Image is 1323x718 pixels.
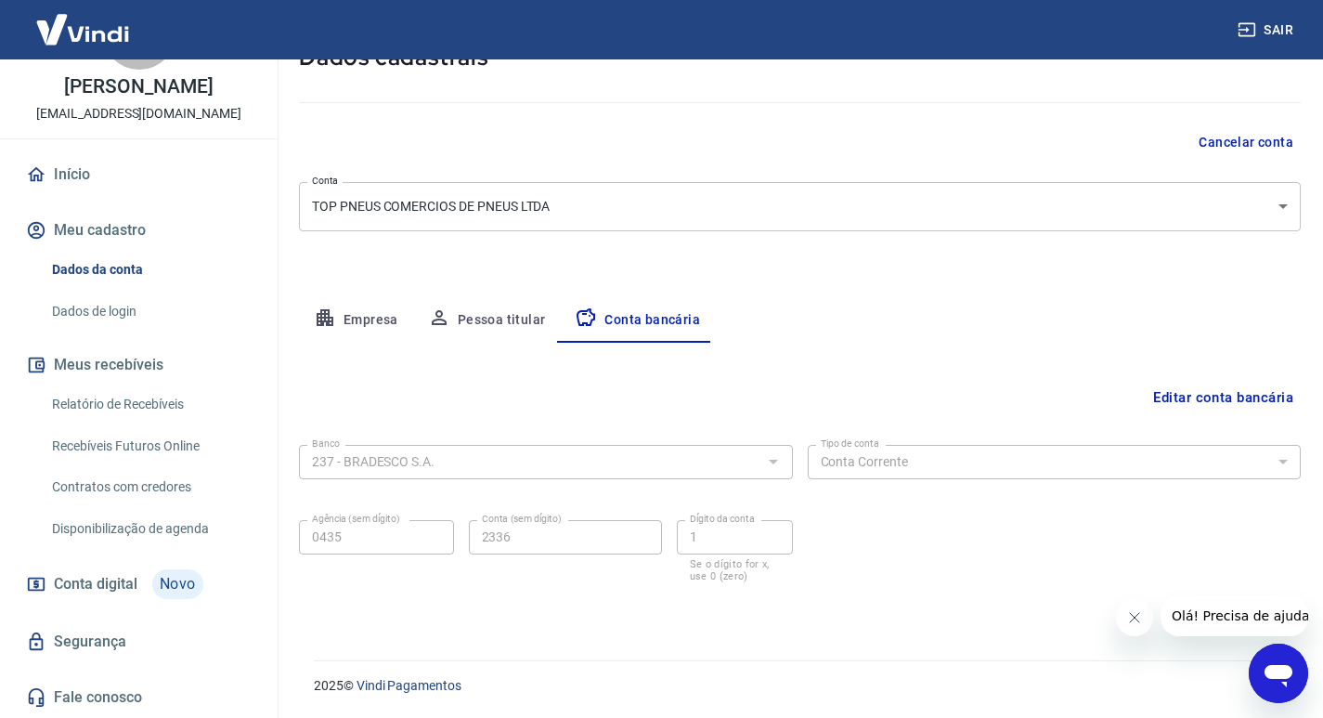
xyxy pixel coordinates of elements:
label: Conta [312,174,338,188]
a: Segurança [22,621,255,662]
a: Disponibilização de agenda [45,510,255,548]
a: Recebíveis Futuros Online [45,427,255,465]
button: Meus recebíveis [22,345,255,385]
span: Olá! Precisa de ajuda? [11,13,156,28]
button: Empresa [299,298,413,343]
label: Conta (sem dígito) [482,512,562,526]
a: Contratos com credores [45,468,255,506]
a: Conta digitalNovo [22,562,255,607]
p: 2025 © [314,676,1278,696]
label: Tipo de conta [821,437,879,450]
img: Vindi [22,1,143,58]
div: TOP PNEUS COMERCIOS DE PNEUS LTDA [299,182,1301,231]
p: [EMAIL_ADDRESS][DOMAIN_NAME] [36,104,241,124]
iframe: Mensagem da empresa [1161,595,1308,636]
a: Dados da conta [45,251,255,289]
label: Banco [312,437,340,450]
iframe: Fechar mensagem [1116,599,1153,636]
button: Cancelar conta [1191,125,1301,160]
a: Relatório de Recebíveis [45,385,255,424]
button: Conta bancária [560,298,715,343]
button: Pessoa titular [413,298,561,343]
p: [PERSON_NAME] [64,77,213,97]
label: Dígito da conta [690,512,755,526]
a: Vindi Pagamentos [357,678,461,693]
button: Sair [1234,13,1301,47]
button: Meu cadastro [22,210,255,251]
p: Se o dígito for x, use 0 (zero) [690,558,780,582]
label: Agência (sem dígito) [312,512,400,526]
a: Dados de login [45,293,255,331]
button: Editar conta bancária [1146,380,1301,415]
a: Início [22,154,255,195]
iframe: Botão para abrir a janela de mensagens [1249,644,1308,703]
span: Conta digital [54,571,137,597]
a: Fale conosco [22,677,255,718]
span: Novo [152,569,203,599]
